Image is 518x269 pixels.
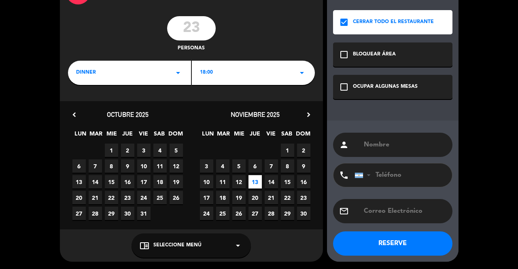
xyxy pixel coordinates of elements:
span: noviembre 2025 [231,110,280,119]
span: 11 [216,175,229,189]
span: 22 [281,191,294,204]
i: chrome_reader_mode [140,241,149,250]
span: 20 [248,191,262,204]
span: 25 [153,191,167,204]
span: 23 [297,191,310,204]
span: 28 [89,207,102,220]
span: 29 [281,207,294,220]
span: octubre 2025 [107,110,149,119]
span: 20 [72,191,86,204]
span: 28 [265,207,278,220]
div: CERRAR TODO EL RESTAURANTE [353,18,434,26]
span: JUE [121,129,134,142]
span: 24 [137,191,151,204]
span: 30 [297,207,310,220]
span: 9 [121,159,134,173]
span: 4 [216,159,229,173]
span: 24 [200,207,213,220]
span: 1 [281,144,294,157]
i: arrow_drop_down [173,68,183,78]
i: check_box [339,17,349,27]
span: 21 [265,191,278,204]
span: 10 [137,159,151,173]
span: 3 [200,159,213,173]
span: 16 [297,175,310,189]
span: 25 [216,207,229,220]
span: 4 [153,144,167,157]
span: DOM [168,129,182,142]
input: Teléfono [355,163,444,187]
span: 7 [265,159,278,173]
span: 2 [121,144,134,157]
span: 5 [232,159,246,173]
span: 8 [105,159,118,173]
div: BLOQUEAR ÁREA [353,51,396,59]
span: 13 [72,175,86,189]
i: check_box_outline_blank [339,50,349,59]
span: 19 [232,191,246,204]
span: 22 [105,191,118,204]
span: Seleccione Menú [153,241,202,250]
span: 5 [170,144,183,157]
span: 30 [121,207,134,220]
span: 6 [72,159,86,173]
span: 16 [121,175,134,189]
span: 23 [121,191,134,204]
button: RESERVE [333,231,452,256]
span: 18 [216,191,229,204]
span: 11 [153,159,167,173]
span: 6 [248,159,262,173]
span: 26 [170,191,183,204]
span: 18 [153,175,167,189]
i: chevron_left [70,110,79,119]
i: person [339,140,349,150]
span: 10 [200,175,213,189]
i: arrow_drop_down [233,241,243,250]
span: LUN [201,129,214,142]
span: MIE [105,129,119,142]
span: 12 [170,159,183,173]
i: chevron_right [304,110,313,119]
i: arrow_drop_down [297,68,307,78]
div: OCUPAR ALGUNAS MESAS [353,83,418,91]
span: SAB [153,129,166,142]
span: 14 [265,175,278,189]
span: 13 [248,175,262,189]
span: VIE [264,129,278,142]
span: 21 [89,191,102,204]
span: 27 [72,207,86,220]
span: 3 [137,144,151,157]
span: MAR [89,129,103,142]
span: 19 [170,175,183,189]
span: 14 [89,175,102,189]
span: personas [178,44,205,53]
span: 17 [137,175,151,189]
div: Argentina: +54 [355,164,374,186]
span: 8 [281,159,294,173]
span: 7 [89,159,102,173]
span: MAR [217,129,230,142]
span: 12 [232,175,246,189]
span: 18:00 [200,69,213,77]
input: 0 [167,16,216,40]
span: 27 [248,207,262,220]
span: 17 [200,191,213,204]
i: email [339,206,349,216]
input: Nombre [363,139,446,150]
span: LUN [74,129,87,142]
span: dinner [76,69,96,77]
span: 9 [297,159,310,173]
span: 2 [297,144,310,157]
span: 15 [281,175,294,189]
span: 29 [105,207,118,220]
span: 15 [105,175,118,189]
i: check_box_outline_blank [339,82,349,92]
span: 26 [232,207,246,220]
span: DOM [296,129,309,142]
span: JUE [248,129,262,142]
span: SAB [280,129,293,142]
i: phone [339,170,349,180]
span: 31 [137,207,151,220]
span: 1 [105,144,118,157]
input: Correo Electrónico [363,205,446,217]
